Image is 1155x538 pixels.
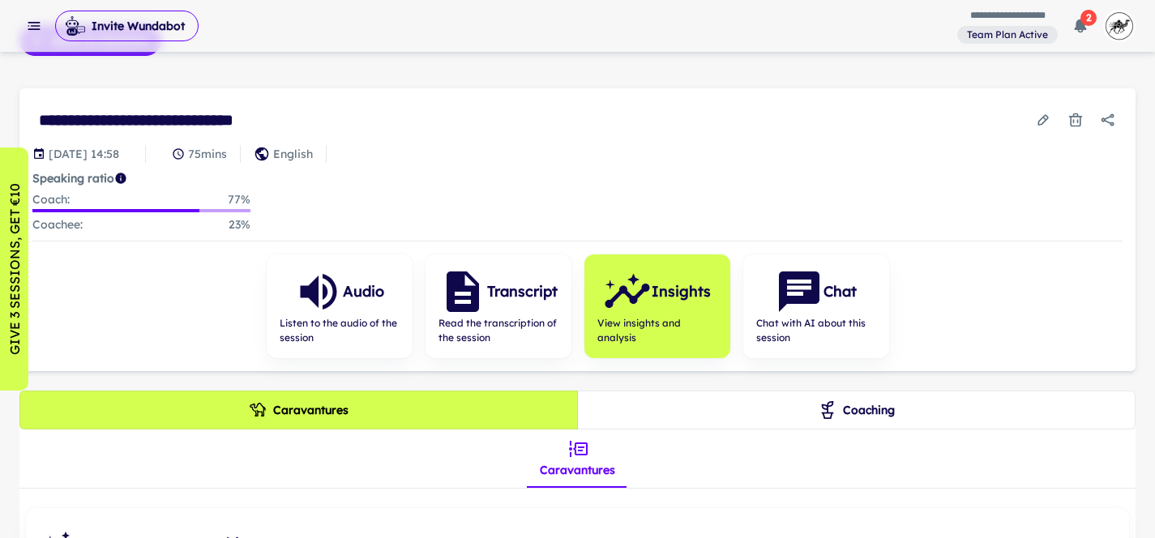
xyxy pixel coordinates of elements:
h6: Audio [343,280,384,303]
p: 75 mins [188,145,227,163]
button: TranscriptRead the transcription of the session [426,254,571,358]
button: Delete session [1061,105,1090,134]
button: Edit session [1029,105,1058,134]
span: Team Plan Active [960,28,1054,42]
span: Chat with AI about this session [756,316,876,345]
button: Caravantures [527,429,628,488]
div: theme selection [19,391,1136,429]
svg: Coach/coachee ideal ratio of speaking is roughly 20:80. Mentor/mentee ideal ratio of speaking is ... [114,172,127,185]
strong: Speaking ratio [32,171,114,186]
p: 23 % [229,216,250,234]
p: Coach : [32,190,70,209]
p: 77 % [228,190,250,209]
span: Read the transcription of the session [438,316,558,345]
button: InsightsView insights and analysis [584,254,730,358]
a: View and manage your current plan and billing details. [957,24,1058,45]
p: Session date [49,145,119,163]
p: English [273,145,313,163]
h6: Insights [652,280,711,303]
span: View insights and analysis [597,316,717,345]
button: ChatChat with AI about this session [743,254,889,358]
span: Invite Wundabot to record a meeting [55,10,199,42]
button: 2 [1064,10,1097,42]
p: GIVE 3 SESSIONS, GET €10 [5,183,24,355]
button: Invite Wundabot [55,11,199,41]
img: photoURL [1103,10,1136,42]
button: AudioListen to the audio of the session [267,254,413,358]
button: Share session [1093,105,1123,134]
h6: Transcript [487,280,558,303]
span: Listen to the audio of the session [280,316,400,345]
button: Coaching [577,391,1136,429]
span: 2 [1080,10,1097,26]
span: View and manage your current plan and billing details. [957,26,1058,42]
h6: Chat [823,280,857,303]
div: insights tabs [527,429,628,488]
p: Coachee : [32,216,83,234]
button: Caravantures [19,391,578,429]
